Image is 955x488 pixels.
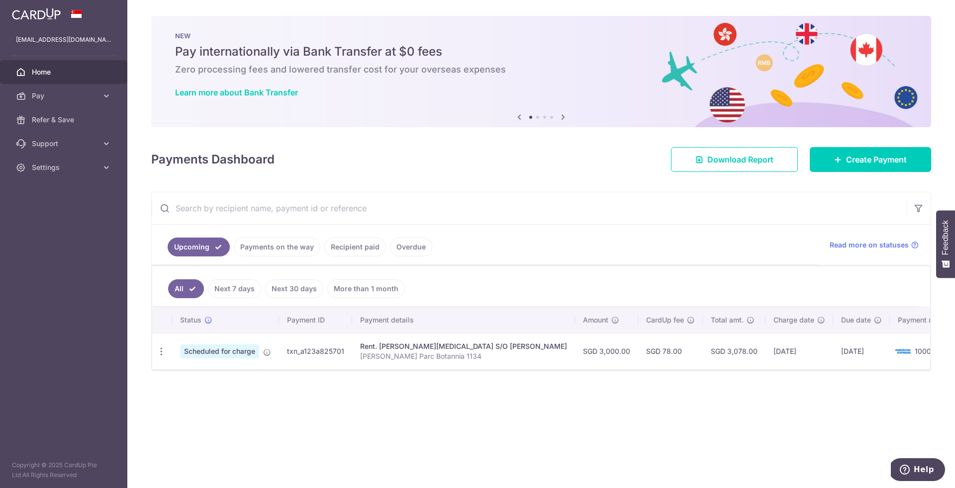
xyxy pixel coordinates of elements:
span: Scheduled for charge [180,344,259,358]
a: Payments on the way [234,238,320,256]
p: NEW [175,32,907,40]
span: Read more on statuses [830,240,909,250]
span: CardUp fee [646,315,684,325]
span: Download Report [707,154,773,165]
td: [DATE] [765,333,833,369]
p: [EMAIL_ADDRESS][DOMAIN_NAME] [16,35,111,45]
span: Status [180,315,201,325]
a: More than 1 month [327,279,405,298]
img: CardUp [12,8,61,20]
th: Payment details [352,307,575,333]
h6: Zero processing fees and lowered transfer cost for your overseas expenses [175,64,907,76]
td: txn_a123a825701 [279,333,352,369]
td: SGD 3,000.00 [575,333,638,369]
h5: Pay internationally via Bank Transfer at $0 fees [175,44,907,60]
h4: Payments Dashboard [151,151,275,168]
a: Upcoming [168,238,230,256]
span: Feedback [941,220,950,255]
a: All [168,279,204,298]
th: Payment ID [279,307,352,333]
img: Bank Card [893,345,913,357]
a: Download Report [671,147,798,172]
a: Create Payment [810,147,931,172]
span: Due date [841,315,871,325]
span: Charge date [773,315,814,325]
span: Refer & Save [32,115,97,125]
span: Settings [32,163,97,172]
td: SGD 78.00 [638,333,703,369]
iframe: Opens a widget where you can find more information [891,458,945,483]
span: Support [32,139,97,149]
a: Overdue [390,238,432,256]
a: Next 7 days [208,279,261,298]
img: Bank transfer banner [151,16,931,127]
a: Read more on statuses [830,240,919,250]
a: Learn more about Bank Transfer [175,87,298,97]
input: Search by recipient name, payment id or reference [152,192,907,224]
div: Rent. [PERSON_NAME][MEDICAL_DATA] S/O [PERSON_NAME] [360,341,567,351]
p: [PERSON_NAME] Parc Botannia 1134 [360,351,567,361]
span: 1000 [915,347,931,355]
td: SGD 3,078.00 [703,333,765,369]
td: [DATE] [833,333,890,369]
span: Create Payment [846,154,907,165]
a: Next 30 days [265,279,323,298]
button: Feedback - Show survey [936,210,955,278]
span: Pay [32,91,97,101]
span: Total amt. [711,315,744,325]
span: Home [32,67,97,77]
span: Amount [583,315,608,325]
a: Recipient paid [324,238,386,256]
